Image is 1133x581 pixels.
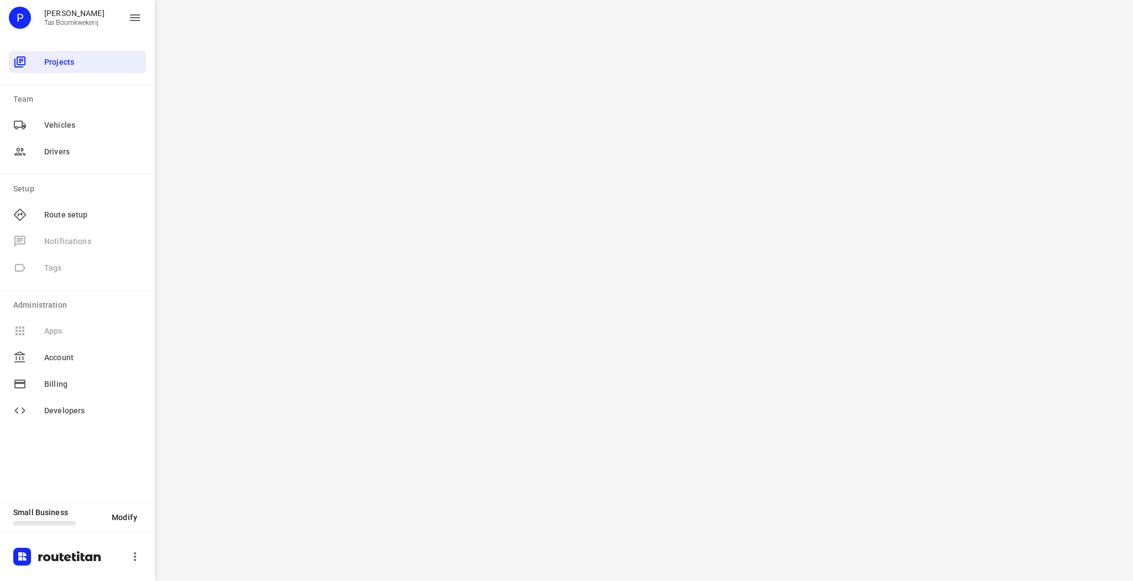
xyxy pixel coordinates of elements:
p: Team [13,94,146,105]
span: Available only on our Business plan [9,255,146,281]
span: Vehicles [44,120,142,131]
span: Route setup [44,209,142,221]
span: Account [44,352,142,364]
span: Developers [44,405,142,417]
span: Modify [112,513,137,522]
span: Projects [44,56,142,68]
span: Drivers [44,146,142,158]
div: Billing [9,373,146,395]
div: Developers [9,400,146,422]
p: Setup [13,183,146,195]
div: Drivers [9,141,146,163]
div: Vehicles [9,114,146,136]
span: Billing [44,378,142,390]
button: Modify [103,507,146,527]
div: P [9,7,31,29]
p: Administration [13,299,146,311]
p: Small Business [13,508,103,517]
p: Peter Tas [44,9,105,18]
div: Projects [9,51,146,73]
div: Route setup [9,204,146,226]
span: Available only on our Business plan [9,228,146,255]
span: Available only on our Business plan [9,318,146,344]
div: Account [9,346,146,369]
p: Tas Boomkwekerij [44,19,105,27]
